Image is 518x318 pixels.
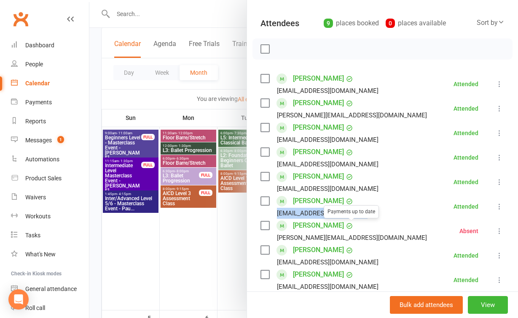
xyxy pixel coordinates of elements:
div: [EMAIL_ADDRESS][DOMAIN_NAME] [277,208,378,219]
div: Payments up to date [324,205,379,218]
div: places available [386,17,446,29]
button: Bulk add attendees [390,296,463,314]
div: Roll call [25,304,45,311]
div: Payments [25,99,52,106]
div: Automations [25,156,59,163]
span: 1 [57,136,64,143]
div: [EMAIL_ADDRESS][DOMAIN_NAME] [277,159,378,170]
div: [EMAIL_ADDRESS][DOMAIN_NAME] [277,134,378,145]
div: Attended [454,155,478,160]
a: [PERSON_NAME] [293,145,344,159]
a: Payments [11,93,89,112]
a: Dashboard [11,36,89,55]
div: Waivers [25,194,46,201]
a: Product Sales [11,169,89,188]
a: Workouts [11,207,89,226]
a: [PERSON_NAME] [293,268,344,281]
a: People [11,55,89,74]
div: Messages [25,137,52,144]
div: Tasks [25,232,40,239]
div: Reports [25,118,46,125]
a: Roll call [11,299,89,318]
div: [EMAIL_ADDRESS][DOMAIN_NAME] [277,183,378,194]
a: General attendance kiosk mode [11,280,89,299]
div: [PERSON_NAME][EMAIL_ADDRESS][DOMAIN_NAME] [277,110,427,121]
div: What's New [25,251,56,258]
div: Attendees [260,17,299,29]
a: Clubworx [10,8,31,30]
div: Attended [454,253,478,258]
div: Sort by [477,17,505,28]
a: Calendar [11,74,89,93]
div: Open Intercom Messenger [8,289,29,310]
div: Attended [454,81,478,87]
div: [PERSON_NAME][EMAIL_ADDRESS][DOMAIN_NAME] [277,232,427,243]
a: Reports [11,112,89,131]
div: 9 [324,19,333,28]
div: 0 [386,19,395,28]
div: Calendar [25,80,50,87]
a: [PERSON_NAME] [293,121,344,134]
a: [PERSON_NAME] [293,72,344,85]
div: People [25,61,43,68]
div: Attended [454,277,478,283]
div: [EMAIL_ADDRESS][DOMAIN_NAME] [277,85,378,96]
a: Automations [11,150,89,169]
div: Workouts [25,213,51,220]
a: Waivers [11,188,89,207]
div: Dashboard [25,42,54,49]
div: General attendance [25,285,77,292]
div: [EMAIL_ADDRESS][DOMAIN_NAME] [277,281,378,292]
div: places booked [324,17,379,29]
a: [PERSON_NAME] [293,219,344,232]
div: Product Sales [25,175,62,182]
a: [PERSON_NAME] [293,243,344,257]
button: View [468,296,508,314]
a: [PERSON_NAME] [293,170,344,183]
div: Attended [454,179,478,185]
div: Attended [454,204,478,209]
a: [PERSON_NAME] [293,194,344,208]
a: [PERSON_NAME] [293,96,344,110]
div: Attended [454,130,478,136]
a: Messages 1 [11,131,89,150]
a: Tasks [11,226,89,245]
div: Attended [454,106,478,111]
div: Absent [459,228,478,234]
div: [EMAIL_ADDRESS][DOMAIN_NAME] [277,257,378,268]
a: What's New [11,245,89,264]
